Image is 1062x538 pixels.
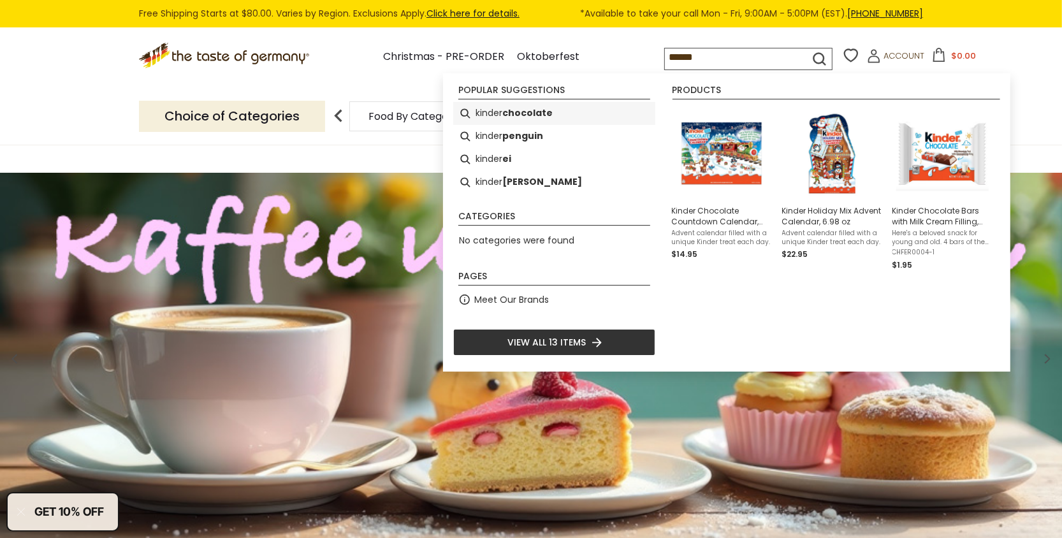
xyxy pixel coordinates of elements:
span: Kinder Chocolate Countdown Calendar, 4.3 oz [672,205,772,227]
div: Free Shipping Starts at $80.00. Varies by Region. Exclusions Apply. [139,6,923,21]
button: $0.00 [927,48,981,67]
span: $1.95 [892,259,913,270]
li: Kinder Holiday Mix Advent Calendar, 6.98 oz [777,102,887,277]
img: previous arrow [326,103,351,129]
span: CHFER0004-1 [892,248,993,257]
a: Meet Our Brands [474,293,549,307]
span: View all 13 items [507,335,586,349]
a: Kinder Chocolate Countdown CalendarKinder Chocolate Countdown Calendar, 4.3 ozAdvent calendar fil... [672,107,772,272]
li: View all 13 items [453,329,655,356]
li: Categories [458,212,650,226]
a: Christmas - PRE-ORDER [383,48,504,66]
span: Advent calendar filled with a unique Kinder treat each day. [672,229,772,247]
span: $14.95 [672,249,698,259]
span: Kinder Chocolate Bars with Milk Cream Filling, 50g, 4pc [892,205,993,227]
b: chocolate [502,106,553,120]
li: kinder chocolate [453,102,655,125]
li: kinder riegel [453,171,655,194]
a: Account [867,49,924,68]
span: *Available to take your call Mon - Fri, 9:00AM - 5:00PM (EST). [580,6,923,21]
li: Kinder Chocolate Bars with Milk Cream Filling, 50g, 4pc [887,102,998,277]
div: Instant Search Results [443,73,1010,372]
li: Meet Our Brands [453,288,655,311]
span: $22.95 [782,249,808,259]
li: Kinder Chocolate Countdown Calendar, 4.3 oz [667,102,777,277]
span: Advent calendar filled with a unique Kinder treat each day. [782,229,882,247]
a: Food By Category [368,112,458,121]
span: $0.00 [951,50,976,62]
span: Kinder Holiday Mix Advent Calendar, 6.98 oz [782,205,882,227]
img: Kinder Chocolate Countdown Calendar [676,107,768,200]
b: ei [502,152,511,166]
li: kinder ei [453,148,655,171]
span: Here's a beloved snack for young and old. 4 bars of the popular Kinder chocolate with milk creme ... [892,229,993,247]
li: Products [673,85,1000,99]
a: Click here for details. [426,7,520,20]
li: kinder penguin [453,125,655,148]
span: No categories were found [459,234,574,247]
li: Pages [458,272,650,286]
a: Oktoberfest [517,48,579,66]
b: [PERSON_NAME] [502,175,582,189]
img: Kinder Holiday Mix Advent Calendar [786,107,878,200]
li: Popular suggestions [458,85,650,99]
b: penguin [502,129,543,143]
a: [PHONE_NUMBER] [847,7,923,20]
p: Choice of Categories [139,101,325,132]
a: Kinder Holiday Mix Advent CalendarKinder Holiday Mix Advent Calendar, 6.98 ozAdvent calendar fill... [782,107,882,272]
span: Account [884,50,924,62]
a: Kinder Chocolate Bars with Milk Cream Filling, 50g, 4pcHere's a beloved snack for young and old. ... [892,107,993,272]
